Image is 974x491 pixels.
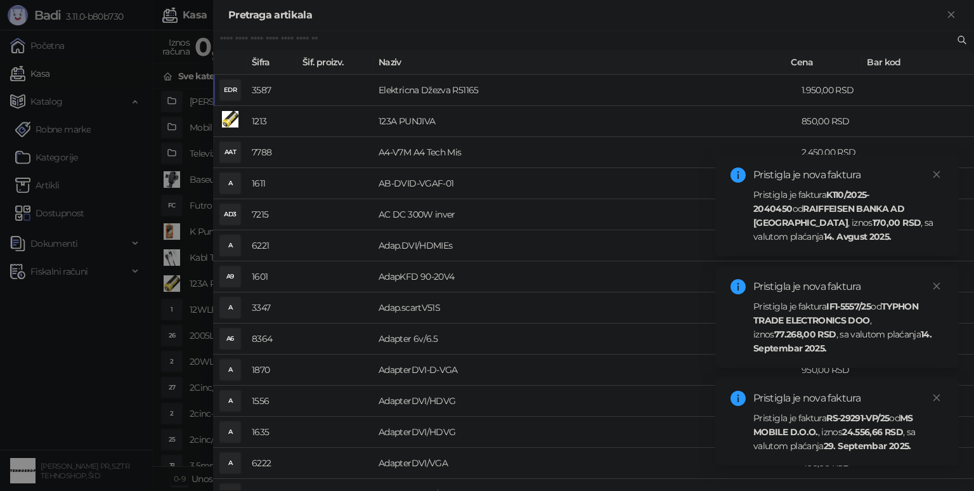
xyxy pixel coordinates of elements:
div: AAT [220,142,240,162]
td: 1635 [247,417,297,448]
td: 1870 [247,355,297,386]
span: info-circle [730,279,746,294]
td: 123A PUNJIVA [373,106,796,137]
div: Pristigla je faktura od , iznos , sa valutom plaćanja [753,411,944,453]
strong: RS-29291-VP/25 [826,412,889,424]
strong: RAIFFEISEN BANKA AD [GEOGRAPHIC_DATA] [753,203,904,228]
span: close [932,282,941,291]
div: A9 [220,266,240,287]
th: Cena [786,50,862,75]
span: info-circle [730,391,746,406]
strong: K110/2025-2040450 [753,189,869,214]
th: Šif. proizv. [297,50,373,75]
div: AD3 [220,204,240,225]
td: 2.450,00 RSD [796,137,873,168]
strong: 170,00 RSD [873,217,921,228]
div: A [220,298,240,318]
strong: 77.268,00 RSD [774,329,836,340]
a: Close [930,167,944,181]
td: 1556 [247,386,297,417]
div: A [220,360,240,380]
td: 1611 [247,168,297,199]
div: Pristigla je nova faktura [753,279,944,294]
a: Close [930,279,944,293]
td: Adapter 6v/6.5 [373,324,796,355]
span: close [932,393,941,402]
th: Šifra [247,50,297,75]
strong: 29. Septembar 2025. [824,440,911,452]
td: Elektricna Džezva R51165 [373,75,796,106]
div: A [220,173,240,193]
div: EDR [220,80,240,100]
strong: MS MOBILE D.O.O. [753,412,913,438]
strong: IF1-5557/25 [826,301,871,312]
div: Pristigla je faktura od , iznos , sa valutom plaćanja [753,188,944,244]
td: 1213 [247,106,297,137]
td: AdapterDVI/VGA [373,448,796,479]
th: Naziv [373,50,786,75]
td: AdapKFD 90-20V4 [373,261,796,292]
td: AdapterDVI/HDVG [373,417,796,448]
span: info-circle [730,167,746,183]
button: Zatvori [944,8,959,23]
strong: 24.556,66 RSD [842,426,903,438]
td: Adap.scartV51S [373,292,796,324]
div: A [220,391,240,411]
td: 1601 [247,261,297,292]
td: 1.950,00 RSD [796,75,873,106]
td: 3587 [247,75,297,106]
td: 6222 [247,448,297,479]
a: Close [930,391,944,405]
div: Pristigla je nova faktura [753,391,944,406]
div: A [220,422,240,442]
td: 850,00 RSD [796,106,873,137]
div: Pretraga artikala [228,8,944,23]
span: close [932,170,941,179]
td: 7788 [247,137,297,168]
div: A6 [220,329,240,349]
td: AdapterDVI/HDVG [373,386,796,417]
td: A4-V7M A4 Tech Mis [373,137,796,168]
div: A [220,453,240,473]
td: AB-DVID-VGAF-01 [373,168,796,199]
div: Pristigla je nova faktura [753,167,944,183]
div: Pristigla je faktura od , iznos , sa valutom plaćanja [753,299,944,355]
td: AC DC 300W inver [373,199,796,230]
td: AdapterDVI-D-VGA [373,355,796,386]
strong: 14. Avgust 2025. [824,231,892,242]
td: 7215 [247,199,297,230]
th: Bar kod [862,50,963,75]
td: 8364 [247,324,297,355]
div: A [220,235,240,256]
td: 3347 [247,292,297,324]
td: Adap.DVI/HDMIЕѕ [373,230,796,261]
td: 6221 [247,230,297,261]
